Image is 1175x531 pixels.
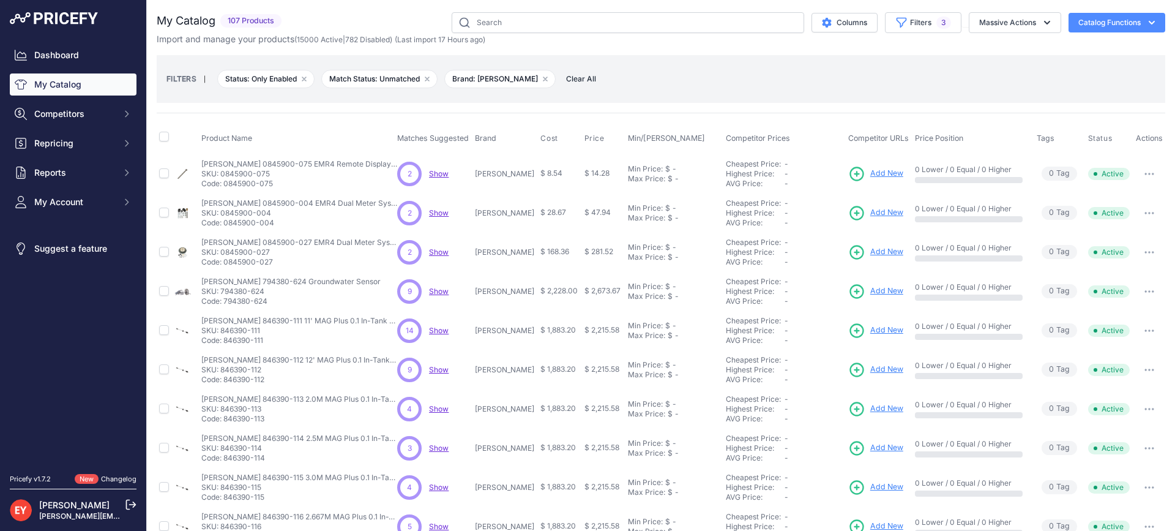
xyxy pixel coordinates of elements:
[408,247,412,258] span: 2
[475,134,496,143] span: Brand
[668,174,673,184] div: $
[429,404,449,413] a: Show
[475,326,535,336] p: [PERSON_NAME]
[665,478,670,488] div: $
[726,316,781,325] a: Cheapest Price:
[726,453,785,463] div: AVG Price:
[475,208,535,218] p: [PERSON_NAME]
[584,325,619,334] span: $ 2,215.58
[628,213,665,223] div: Max Price:
[1049,285,1054,297] span: 0
[1088,364,1130,376] span: Active
[294,35,392,44] span: ( | )
[848,205,903,222] a: Add New
[726,512,781,521] a: Cheapest Price:
[584,208,611,217] span: $ 47.94
[628,360,663,370] div: Min Price:
[220,14,282,28] span: 107 Products
[584,443,619,452] span: $ 2,215.58
[1088,168,1130,180] span: Active
[670,243,676,252] div: -
[848,440,903,457] a: Add New
[1088,442,1130,454] span: Active
[665,321,670,331] div: $
[39,500,110,510] a: [PERSON_NAME]
[34,196,114,208] span: My Account
[628,243,663,252] div: Min Price:
[726,355,781,364] a: Cheapest Price:
[406,325,414,336] span: 14
[10,474,51,484] div: Pricefy v1.7.2
[673,409,679,419] div: -
[475,287,535,296] p: [PERSON_NAME]
[673,331,679,341] div: -
[157,33,485,45] p: Import and manage your products
[1088,134,1115,143] button: Status
[196,75,213,83] small: |
[10,132,136,154] button: Repricing
[785,336,788,345] span: -
[201,336,397,345] p: Code: 846390-111
[201,473,397,483] p: [PERSON_NAME] 846390-115 3.0M MAG Plus 0.1 In-Tank Probe with Water Detection
[1088,207,1130,219] span: Active
[201,414,397,424] p: Code: 846390-113
[540,325,576,334] span: $ 1,883.20
[673,488,679,497] div: -
[429,169,449,178] span: Show
[915,282,1025,292] p: 0 Lower / 0 Equal / 0 Higher
[670,399,676,409] div: -
[726,326,785,336] div: Highest Price:
[10,191,136,213] button: My Account
[429,326,449,335] a: Show
[540,286,578,295] span: $ 2,228.00
[673,252,679,262] div: -
[10,12,98,24] img: Pricefy Logo
[475,483,535,492] p: [PERSON_NAME]
[1049,364,1054,375] span: 0
[201,169,397,179] p: SKU: 0845900-075
[915,134,963,143] span: Price Position
[101,475,136,483] a: Changelog
[201,375,397,385] p: Code: 846390-112
[1088,134,1113,143] span: Status
[407,482,412,493] span: 4
[475,404,535,414] p: [PERSON_NAME]
[201,404,397,414] p: SKU: 846390-113
[584,404,619,413] span: $ 2,215.58
[429,208,449,217] a: Show
[201,238,397,247] p: [PERSON_NAME] 0845900-027 EMR4 Dual Meter System Retrofit Kit
[665,203,670,213] div: $
[726,404,785,414] div: Highest Price:
[726,134,790,143] span: Competitor Prices
[1042,402,1077,416] span: Tag
[848,165,903,183] a: Add New
[673,292,679,301] div: -
[915,478,1025,488] p: 0 Lower / 0 Equal / 0 Higher
[785,247,788,257] span: -
[201,179,397,189] p: Code: 0845900-075
[429,483,449,492] a: Show
[670,164,676,174] div: -
[628,282,663,292] div: Min Price:
[726,492,785,502] div: AVG Price:
[673,370,679,380] div: -
[785,434,788,443] span: -
[726,473,781,482] a: Cheapest Price:
[628,478,663,488] div: Min Price:
[1042,441,1077,455] span: Tag
[936,17,951,29] span: 3
[665,360,670,370] div: $
[628,174,665,184] div: Max Price:
[452,12,804,33] input: Search
[668,252,673,262] div: $
[785,257,788,266] span: -
[785,169,788,178] span: -
[785,404,788,413] span: -
[785,179,788,188] span: -
[1042,245,1077,259] span: Tag
[668,448,673,458] div: $
[10,73,136,96] a: My Catalog
[408,443,412,454] span: 3
[584,134,605,143] span: Price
